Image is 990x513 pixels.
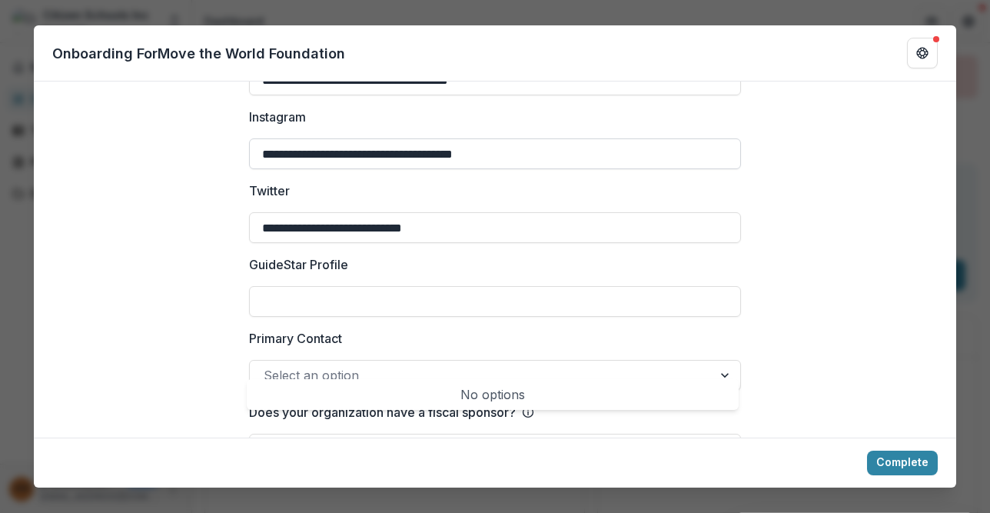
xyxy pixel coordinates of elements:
div: No options [250,379,736,410]
p: Primary Contact [249,329,342,348]
p: Does your organization have a fiscal sponsor? [249,403,516,421]
p: GuideStar Profile [249,255,348,274]
p: Instagram [249,108,306,126]
p: Onboarding For Move the World Foundation [52,43,345,64]
button: Get Help [907,38,938,68]
p: Twitter [249,182,290,200]
div: Select options list [247,379,739,410]
button: Complete [867,451,938,475]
